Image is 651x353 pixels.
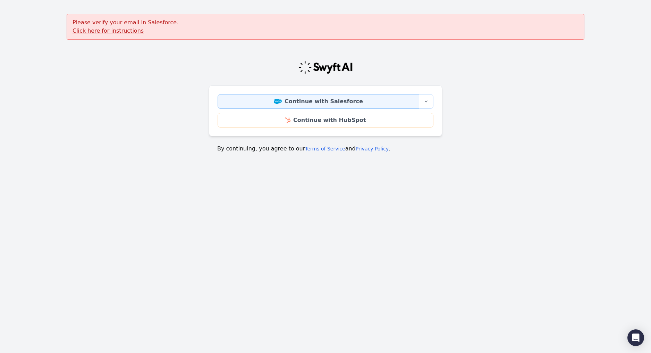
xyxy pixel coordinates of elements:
img: Salesforce [274,99,282,104]
a: Terms of Service [305,146,345,151]
div: Open Intercom Messenger [627,329,644,346]
img: HubSpot [285,117,290,123]
p: By continuing, you agree to our and . [217,145,434,153]
a: Continue with Salesforce [218,94,419,109]
img: Swyft Logo [298,60,353,74]
a: Continue with HubSpot [218,113,433,128]
div: Please verify your email in Salesforce. [67,14,584,40]
a: Click here for instructions [73,27,144,34]
a: Privacy Policy [356,146,389,151]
